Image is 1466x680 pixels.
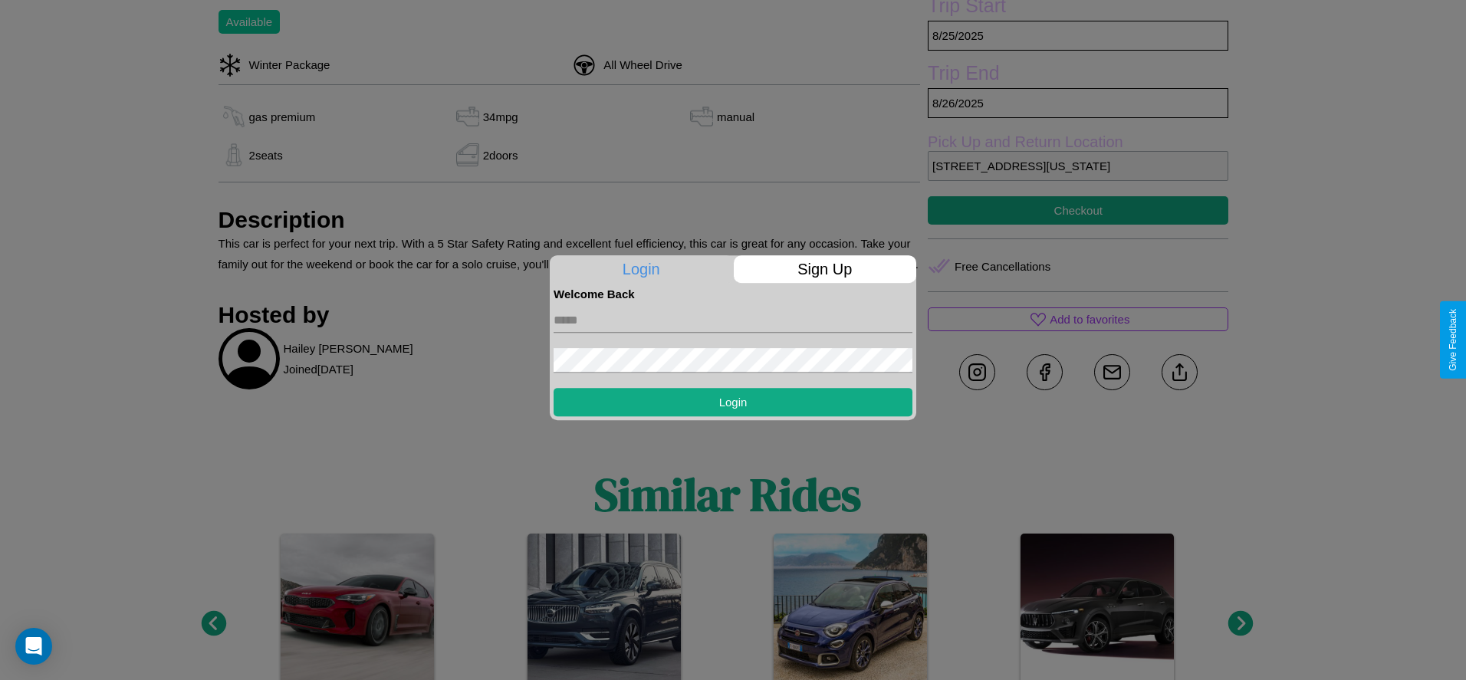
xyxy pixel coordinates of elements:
div: Give Feedback [1448,309,1458,371]
h4: Welcome Back [554,287,912,301]
div: Open Intercom Messenger [15,628,52,665]
p: Login [550,255,733,283]
p: Sign Up [734,255,917,283]
button: Login [554,388,912,416]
